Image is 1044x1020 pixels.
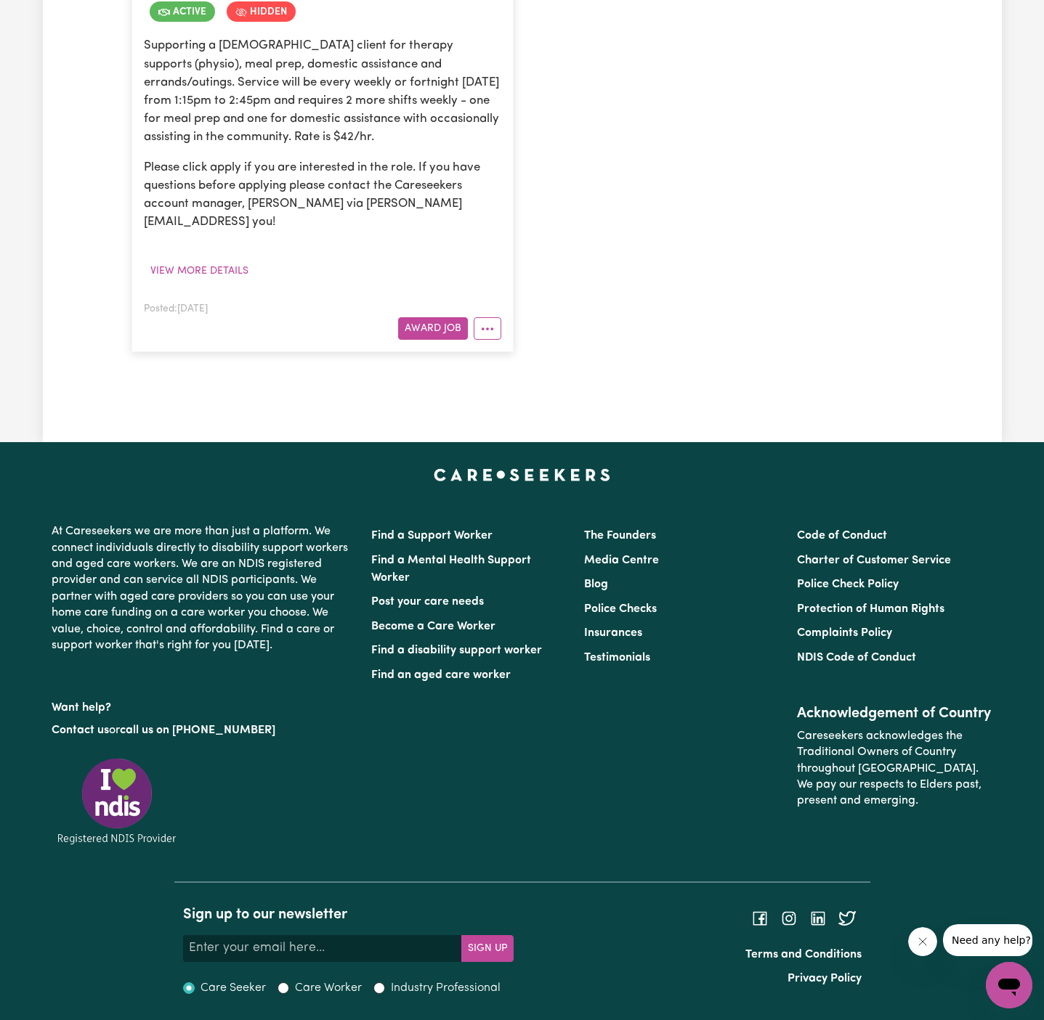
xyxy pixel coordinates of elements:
[52,518,354,659] p: At Careseekers we are more than just a platform. We connect individuals directly to disability su...
[751,913,769,924] a: Follow Careseekers on Facebook
[943,924,1032,956] iframe: Message from company
[797,652,916,664] a: NDIS Code of Conduct
[371,669,511,681] a: Find an aged care worker
[371,555,531,584] a: Find a Mental Health Support Worker
[780,913,798,924] a: Follow Careseekers on Instagram
[52,694,354,716] p: Want help?
[908,927,937,956] iframe: Close message
[120,725,275,736] a: call us on [PHONE_NUMBER]
[371,621,495,632] a: Become a Care Worker
[797,705,992,722] h2: Acknowledgement of Country
[183,906,514,923] h2: Sign up to our newsletter
[52,725,109,736] a: Contact us
[797,627,892,639] a: Complaints Policy
[201,979,266,997] label: Care Seeker
[52,717,354,744] p: or
[52,756,182,846] img: Registered NDIS provider
[584,579,608,590] a: Blog
[183,935,462,961] input: Enter your email here...
[434,468,610,480] a: Careseekers home page
[371,645,542,656] a: Find a disability support worker
[745,949,862,960] a: Terms and Conditions
[150,1,215,22] span: Job is active
[295,979,362,997] label: Care Worker
[584,555,659,566] a: Media Centre
[391,979,501,997] label: Industry Professional
[584,603,657,615] a: Police Checks
[144,304,208,314] span: Posted: [DATE]
[474,317,501,340] button: More options
[371,596,484,608] a: Post your care needs
[144,260,255,282] button: View more details
[144,36,501,146] p: Supporting a [DEMOGRAPHIC_DATA] client for therapy supports (physio), meal prep, domestic assista...
[838,913,856,924] a: Follow Careseekers on Twitter
[584,530,656,542] a: The Founders
[788,973,862,984] a: Privacy Policy
[227,1,296,22] span: Job is hidden
[797,579,899,590] a: Police Check Policy
[797,555,951,566] a: Charter of Customer Service
[584,627,642,639] a: Insurances
[797,603,944,615] a: Protection of Human Rights
[371,530,493,542] a: Find a Support Worker
[986,962,1032,1008] iframe: Button to launch messaging window
[797,722,992,815] p: Careseekers acknowledges the Traditional Owners of Country throughout [GEOGRAPHIC_DATA]. We pay o...
[461,935,514,961] button: Subscribe
[398,317,468,340] button: Award Job
[809,913,827,924] a: Follow Careseekers on LinkedIn
[584,652,650,664] a: Testimonials
[144,158,501,232] p: Please click apply if you are interested in the role. If you have questions before applying pleas...
[797,530,887,542] a: Code of Conduct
